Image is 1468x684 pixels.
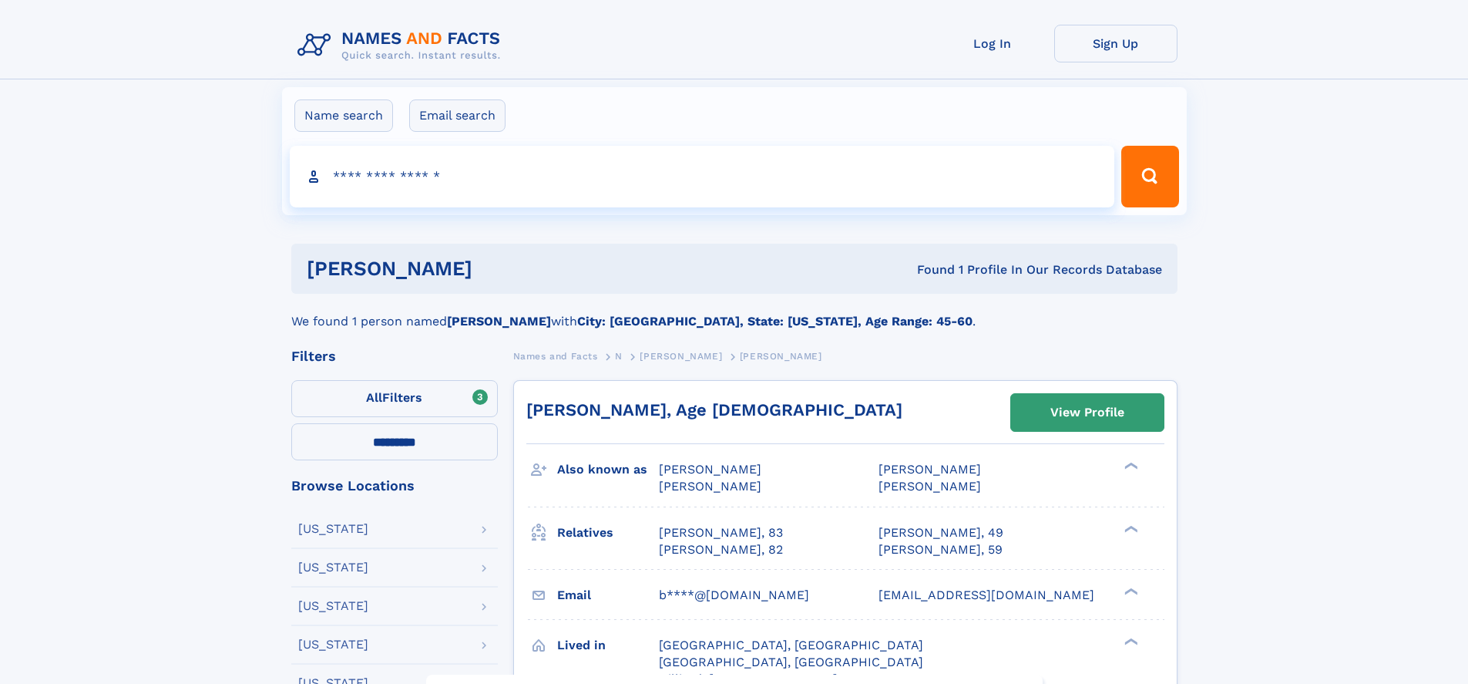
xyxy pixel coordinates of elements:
[640,351,722,362] span: [PERSON_NAME]
[659,541,783,558] a: [PERSON_NAME], 82
[1120,524,1139,534] div: ❯
[740,351,822,362] span: [PERSON_NAME]
[659,462,761,477] span: [PERSON_NAME]
[659,638,923,652] span: [GEOGRAPHIC_DATA], [GEOGRAPHIC_DATA]
[291,25,513,66] img: Logo Names and Facts
[526,400,902,419] a: [PERSON_NAME], Age [DEMOGRAPHIC_DATA]
[1120,636,1139,646] div: ❯
[577,314,973,329] b: City: [GEOGRAPHIC_DATA], State: [US_STATE], Age Range: 45-60
[294,99,393,132] label: Name search
[640,346,722,366] a: [PERSON_NAME]
[298,600,368,612] div: [US_STATE]
[1120,586,1139,596] div: ❯
[878,588,1094,602] span: [EMAIL_ADDRESS][DOMAIN_NAME]
[1054,25,1177,62] a: Sign Up
[1120,461,1139,471] div: ❯
[291,479,498,493] div: Browse Locations
[291,349,498,363] div: Filters
[878,479,981,494] span: [PERSON_NAME]
[615,346,623,366] a: N
[366,390,382,405] span: All
[513,346,598,366] a: Names and Facts
[290,146,1115,207] input: search input
[557,457,659,483] h3: Also known as
[694,261,1162,278] div: Found 1 Profile In Our Records Database
[557,520,659,546] h3: Relatives
[931,25,1054,62] a: Log In
[878,462,981,477] span: [PERSON_NAME]
[447,314,551,329] b: [PERSON_NAME]
[615,351,623,362] span: N
[659,524,783,541] a: [PERSON_NAME], 83
[298,639,368,651] div: [US_STATE]
[1050,395,1124,430] div: View Profile
[298,561,368,574] div: [US_STATE]
[878,541,1003,558] a: [PERSON_NAME], 59
[659,655,923,669] span: [GEOGRAPHIC_DATA], [GEOGRAPHIC_DATA]
[409,99,506,132] label: Email search
[1011,394,1164,431] a: View Profile
[1121,146,1178,207] button: Search Button
[557,582,659,608] h3: Email
[291,294,1177,331] div: We found 1 person named with .
[307,259,695,278] h1: [PERSON_NAME]
[557,632,659,659] h3: Lived in
[291,380,498,417] label: Filters
[878,524,1003,541] a: [PERSON_NAME], 49
[298,523,368,535] div: [US_STATE]
[659,479,761,494] span: [PERSON_NAME]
